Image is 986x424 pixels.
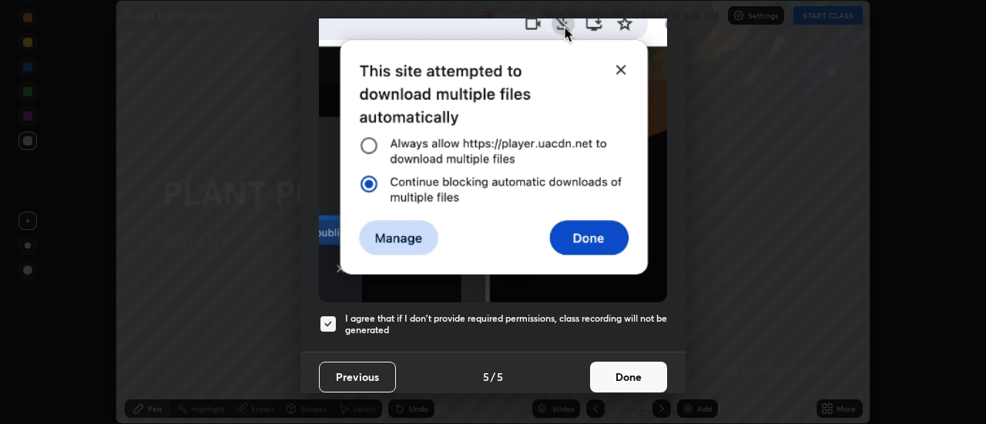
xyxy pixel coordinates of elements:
h4: 5 [483,369,489,385]
button: Done [590,362,667,392]
h5: I agree that if I don't provide required permissions, class recording will not be generated [345,312,667,336]
h4: 5 [497,369,503,385]
button: Previous [319,362,396,392]
h4: / [491,369,495,385]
